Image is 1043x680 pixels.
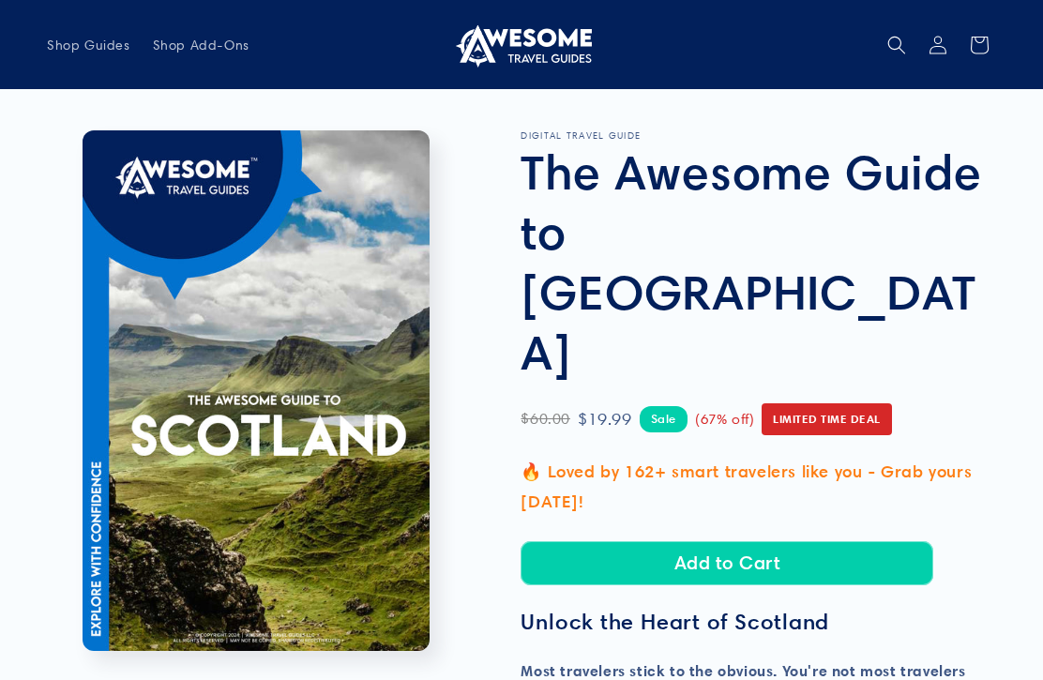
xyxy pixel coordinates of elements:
span: $60.00 [521,406,570,433]
span: Shop Add-Ons [153,37,249,53]
a: Shop Add-Ons [142,25,261,65]
a: Awesome Travel Guides [445,15,599,74]
a: Shop Guides [36,25,142,65]
img: Awesome Travel Guides [451,23,592,68]
span: $19.99 [578,404,632,434]
button: Add to Cart [521,541,933,585]
p: 🔥 Loved by 162+ smart travelers like you - Grab yours [DATE]! [521,457,996,518]
span: Sale [640,406,688,431]
span: (67% off) [695,407,754,432]
h1: The Awesome Guide to [GEOGRAPHIC_DATA] [521,142,996,382]
span: Limited Time Deal [762,403,892,435]
h3: Unlock the Heart of Scotland [521,609,996,636]
summary: Search [876,24,917,66]
p: DIGITAL TRAVEL GUIDE [521,130,996,142]
strong: Most travelers stick to the obvious. You're not most travelers [521,661,965,680]
span: Shop Guides [47,37,130,53]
